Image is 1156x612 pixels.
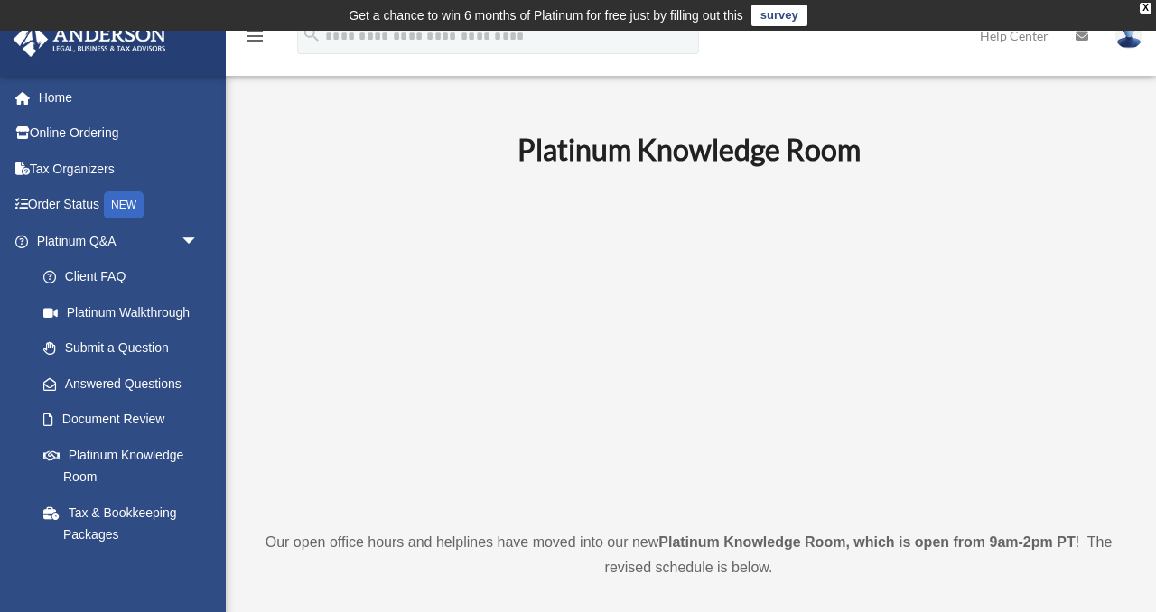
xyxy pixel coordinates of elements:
i: menu [244,25,266,47]
a: Platinum Q&Aarrow_drop_down [13,223,226,259]
a: Online Ordering [13,116,226,152]
a: Tax & Bookkeeping Packages [25,495,226,552]
a: Order StatusNEW [13,187,226,224]
span: arrow_drop_down [181,223,217,260]
p: Our open office hours and helplines have moved into our new ! The revised schedule is below. [257,530,1120,580]
div: Get a chance to win 6 months of Platinum for free just by filling out this [349,5,743,26]
a: Platinum Walkthrough [25,294,226,330]
strong: Platinum Knowledge Room, which is open from 9am-2pm PT [658,534,1075,550]
a: Document Review [25,402,226,438]
img: User Pic [1115,23,1142,49]
i: search [302,24,322,44]
div: close [1140,3,1151,14]
a: Platinum Knowledge Room [25,437,217,495]
a: Submit a Question [25,330,226,366]
img: Anderson Advisors Platinum Portal [8,22,172,57]
a: Answered Questions [25,366,226,402]
iframe: 231110_Toby_KnowledgeRoom [418,191,960,496]
a: Home [13,79,226,116]
b: Platinum Knowledge Room [517,132,861,167]
div: NEW [104,191,144,218]
a: menu [244,32,266,47]
a: survey [751,5,807,26]
a: Tax Organizers [13,151,226,187]
a: Client FAQ [25,259,226,295]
